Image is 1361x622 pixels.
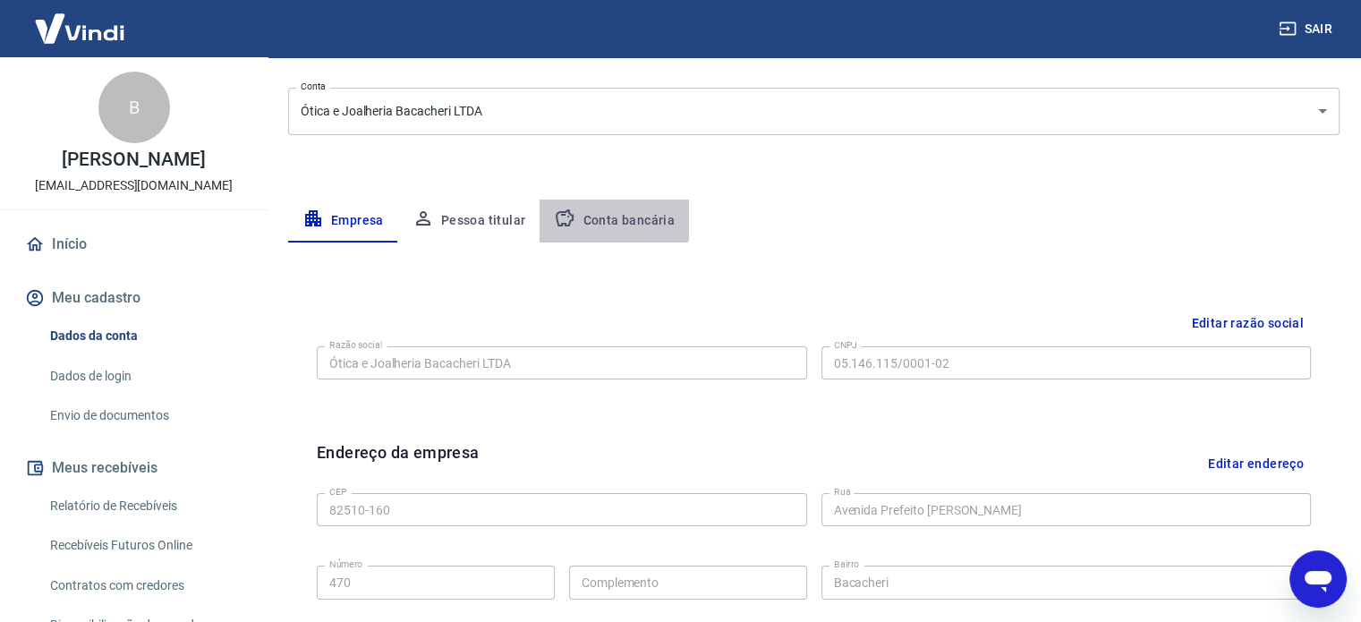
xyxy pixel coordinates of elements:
button: Pessoa titular [398,200,540,243]
p: [PERSON_NAME] [62,150,205,169]
div: Ótica e Joalheria Bacacheri LTDA [288,88,1340,135]
h6: Endereço da empresa [317,440,480,486]
button: Meus recebíveis [21,448,246,488]
p: [EMAIL_ADDRESS][DOMAIN_NAME] [35,176,233,195]
label: CNPJ [834,338,857,352]
img: Vindi [21,1,138,55]
label: Bairro [834,558,859,571]
label: Conta [301,80,326,93]
button: Meu cadastro [21,278,246,318]
a: Relatório de Recebíveis [43,488,246,524]
label: Número [329,558,362,571]
button: Editar razão social [1184,307,1311,340]
button: Sair [1275,13,1340,46]
a: Envio de documentos [43,397,246,434]
iframe: Botão para abrir a janela de mensagens [1289,550,1347,608]
a: Dados da conta [43,318,246,354]
label: Razão social [329,338,382,352]
a: Contratos com credores [43,567,246,604]
label: CEP [329,485,346,498]
button: Conta bancária [540,200,689,243]
label: Rua [834,485,851,498]
a: Recebíveis Futuros Online [43,527,246,564]
a: Início [21,225,246,264]
div: B [98,72,170,143]
a: Dados de login [43,358,246,395]
button: Empresa [288,200,398,243]
button: Editar endereço [1201,440,1311,486]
